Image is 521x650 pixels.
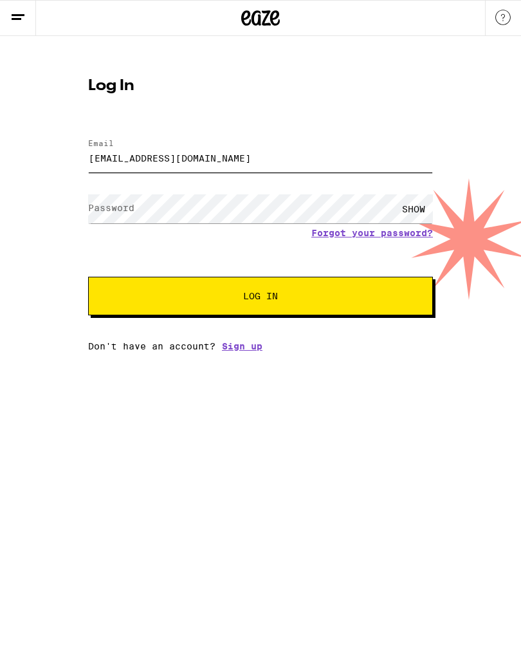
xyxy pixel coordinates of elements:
div: Don't have an account? [88,341,433,351]
label: Password [88,203,134,213]
a: Forgot your password? [311,228,433,238]
div: SHOW [394,194,433,223]
input: Email [88,144,433,172]
a: Sign up [222,341,262,351]
span: Hi. Need any help? [8,9,93,19]
span: Log In [243,292,278,301]
button: Log In [88,277,433,315]
label: Email [88,139,114,147]
h1: Log In [88,79,433,94]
